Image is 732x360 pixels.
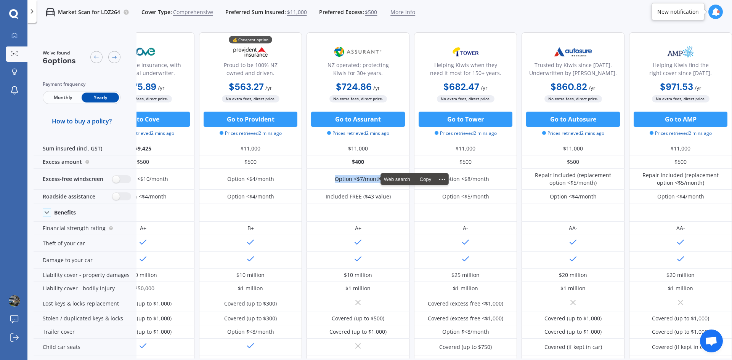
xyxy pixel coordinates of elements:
span: / yr [265,84,272,91]
div: Roadside assistance [34,190,136,203]
div: A+ [355,224,361,232]
div: Payment frequency [43,80,120,88]
div: Open chat [700,330,723,352]
div: $400 [307,155,409,169]
div: Option <$10/month [118,175,168,183]
div: $250,000 [132,285,154,292]
img: Tower.webp [440,42,491,61]
div: Financial strength rating [34,222,136,235]
span: 6 options [43,56,76,66]
div: Excess amount [34,155,136,169]
div: $500 [199,155,302,169]
span: No extra fees, direct price. [329,95,387,102]
span: Prices retrieved 2 mins ago [435,130,497,137]
div: Covered (up to $1,000) [114,328,172,336]
div: Covered (excess free <$1,000) [428,315,503,322]
div: Covered (if kept in car) [544,343,602,351]
div: $500 [91,155,194,169]
div: Covered (up to $1,000) [652,328,709,336]
img: Cove.webp [118,42,168,61]
div: $9,425 [91,142,194,155]
div: Covered (up to $1,000) [329,328,387,336]
span: No extra fees, direct price. [437,95,494,102]
div: AA- [676,224,685,232]
div: $10 million [236,271,265,279]
div: Child car seats [34,339,136,355]
span: Cover Type: [141,8,172,16]
span: / yr [373,84,380,91]
div: $500 [629,155,732,169]
div: Damage to your car [34,252,136,269]
div: $1 million [453,285,478,292]
div: Covered (up to $300) [224,315,277,322]
div: B+ [247,224,254,232]
div: A+ [140,224,146,232]
div: Repair included (replacement option <$5/month) [635,171,726,187]
img: Autosure.webp [548,42,598,61]
div: Covered (up to $500) [332,315,384,322]
span: More info [390,8,415,16]
span: $11,000 [287,8,307,16]
img: AMP.webp [655,42,706,61]
div: $20 million [559,271,587,279]
img: Provident.png [225,42,276,61]
b: $860.82 [551,81,587,93]
div: Option $<8/month [442,328,489,336]
div: Simple online insurance, with large global underwriter. [98,61,188,80]
span: No extra fees, direct price. [114,95,172,102]
span: Prices retrieved 2 mins ago [112,130,174,137]
div: Covered (up to $300) [224,300,277,307]
b: $682.47 [443,81,479,93]
div: $11,000 [629,142,732,155]
div: Helping Kiwis find the right cover since [DATE]. [636,61,726,80]
span: Web search [381,173,415,185]
div: NZ operated; protecting Kiwis for 30+ years. [313,61,403,80]
div: Sum insured (incl. GST) [34,142,136,155]
div: $1 million [668,285,693,292]
div: Trusted by Kiwis since [DATE]. Underwritten by [PERSON_NAME]. [528,61,618,80]
div: Benefits [54,209,76,216]
div: Repair included (replacement option <$5/month) [527,171,619,187]
div: 💰 Cheapest option [229,36,272,43]
div: $20 million [666,271,695,279]
b: $575.89 [121,81,156,93]
div: Option <$8/month [442,175,489,183]
span: / yr [589,84,596,91]
div: Included FREE ($43 value) [326,193,391,200]
div: $11,000 [522,142,624,155]
span: Preferred Sum Insured: [225,8,286,16]
div: $1 million [238,285,263,292]
div: $25 million [451,271,480,279]
div: Option <$7/month [335,175,382,183]
div: Option <$4/month [227,193,274,200]
button: Go to Cove [96,112,190,127]
div: Option <$4/month [550,193,597,200]
div: Copy [415,173,436,185]
span: We've found [43,50,76,56]
span: Yearly [82,93,119,102]
div: Helping Kiwis when they need it most for 150+ years. [421,61,510,80]
div: Covered (up to $1,000) [544,328,602,336]
div: Option <$4/month [120,193,167,200]
b: $724.86 [336,81,372,93]
b: $971.53 [660,81,693,93]
div: Theft of your car [34,235,136,252]
div: $11,000 [414,142,517,155]
button: Go to AMP [634,112,727,127]
button: Go to Assurant [311,112,405,127]
div: $10 million [344,271,372,279]
span: Comprehensive [173,8,213,16]
div: Option <$4/month [227,175,274,183]
div: $500 [522,155,624,169]
div: Covered (up to $1,000) [114,315,172,322]
div: Lost keys & locks replacement [34,295,136,312]
span: $500 [365,8,377,16]
div: Option $<8/month [227,328,274,336]
div: $1 million [560,285,586,292]
span: Prices retrieved 2 mins ago [220,130,282,137]
div: $1 million [345,285,371,292]
div: $11,000 [199,142,302,155]
div: Stolen / duplicated keys & locks [34,312,136,325]
span: No extra fees, direct price. [652,95,710,102]
span: Prices retrieved 2 mins ago [542,130,604,137]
